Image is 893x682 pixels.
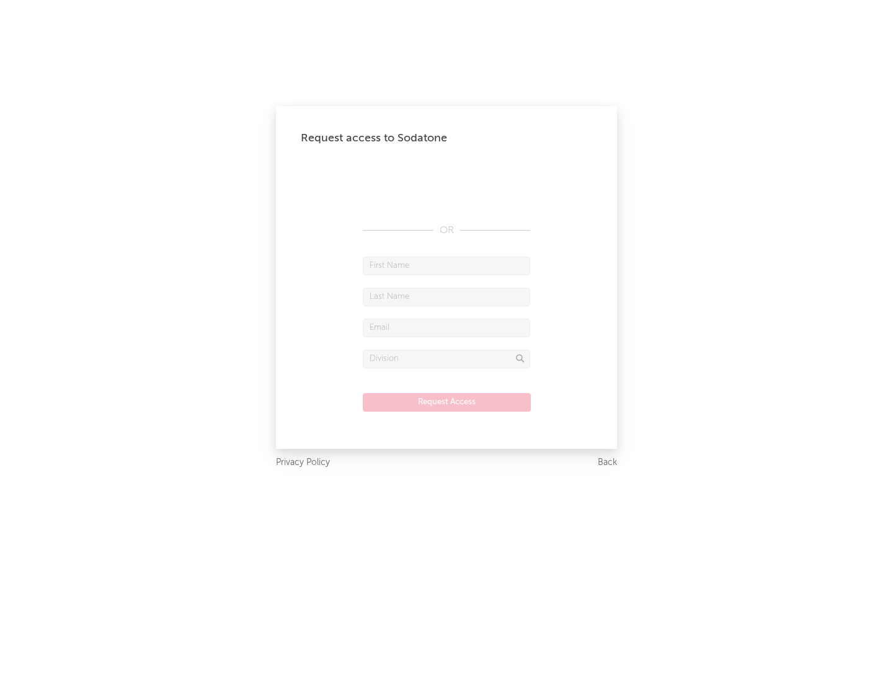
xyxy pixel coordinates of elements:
input: Email [363,319,530,337]
a: Back [598,455,617,471]
a: Privacy Policy [276,455,330,471]
input: First Name [363,257,530,275]
div: Request access to Sodatone [301,131,592,146]
button: Request Access [363,393,531,412]
input: Last Name [363,288,530,306]
input: Division [363,350,530,368]
div: OR [363,223,530,238]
